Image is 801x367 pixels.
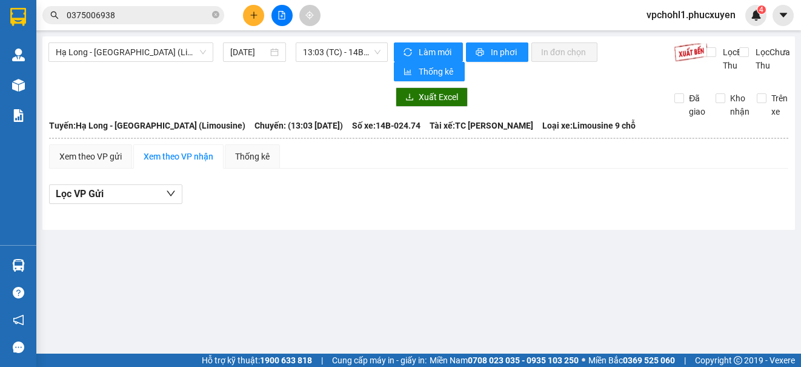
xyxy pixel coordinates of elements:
button: Lọc VP Gửi [49,184,182,204]
img: warehouse-icon [12,79,25,92]
span: aim [305,11,314,19]
span: Đã giao [684,92,710,118]
button: In đơn chọn [531,42,597,62]
strong: 1900 633 818 [260,355,312,365]
input: Tìm tên, số ĐT hoặc mã đơn [67,8,210,22]
img: 9k= [674,42,708,62]
span: bar-chart [404,67,414,77]
button: syncLàm mới [394,42,463,62]
span: plus [250,11,258,19]
sup: 4 [757,5,766,14]
span: down [166,189,176,198]
button: aim [299,5,321,26]
span: Miền Bắc [588,354,675,367]
span: 13:03 (TC) - 14B-024.74 [303,43,381,61]
span: message [13,342,24,353]
div: Xem theo VP nhận [144,150,213,163]
span: | [684,354,686,367]
span: notification [13,314,24,326]
span: 4 [759,5,763,14]
img: warehouse-icon [12,49,25,61]
input: 13/10/2025 [230,45,268,59]
span: close-circle [212,10,219,21]
span: Hạ Long - Hà Nội (Limousine) [56,43,206,61]
img: warehouse-icon [12,259,25,272]
span: Thống kê [419,65,455,78]
span: file-add [278,11,286,19]
span: Số xe: 14B-024.74 [352,119,420,132]
strong: 0369 525 060 [623,355,675,365]
span: printer [476,48,486,58]
span: search [50,11,59,19]
span: question-circle [13,287,24,298]
span: Lọc Chưa Thu [751,45,792,72]
span: Lọc Đã Thu [718,45,749,72]
span: Hỗ trợ kỹ thuật: [202,354,312,367]
span: copyright [734,356,742,365]
span: ⚪️ [582,358,585,363]
b: Tuyến: Hạ Long - [GEOGRAPHIC_DATA] (Limousine) [49,121,245,130]
button: plus [243,5,264,26]
span: sync [404,48,414,58]
div: Thống kê [235,150,270,163]
span: Lọc VP Gửi [56,186,104,201]
strong: 0708 023 035 - 0935 103 250 [468,355,579,365]
button: file-add [271,5,293,26]
span: caret-down [778,10,789,21]
button: downloadXuất Excel [396,87,468,107]
span: vpchohl1.phucxuyen [637,7,745,22]
span: Trên xe [766,92,793,118]
img: solution-icon [12,109,25,122]
span: In phơi [491,45,519,59]
img: icon-new-feature [751,10,762,21]
button: printerIn phơi [466,42,528,62]
span: Cung cấp máy in - giấy in: [332,354,427,367]
span: Loại xe: Limousine 9 chỗ [542,119,636,132]
button: bar-chartThống kê [394,62,465,81]
span: close-circle [212,11,219,18]
span: Kho nhận [725,92,754,118]
span: Chuyến: (13:03 [DATE]) [254,119,343,132]
img: logo-vxr [10,8,26,26]
span: Tài xế: TC [PERSON_NAME] [430,119,533,132]
div: Xem theo VP gửi [59,150,122,163]
button: caret-down [773,5,794,26]
span: Miền Nam [430,354,579,367]
span: Làm mới [419,45,453,59]
span: | [321,354,323,367]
